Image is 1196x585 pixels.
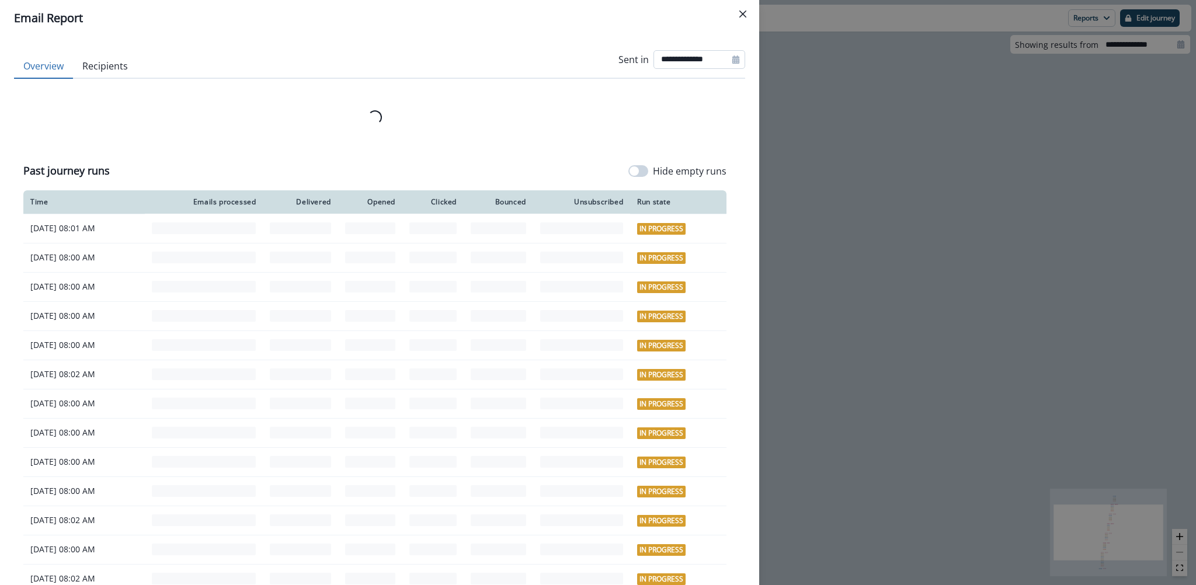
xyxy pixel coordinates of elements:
p: [DATE] 08:01 AM [30,222,138,234]
button: Overview [14,54,73,79]
span: In Progress [637,457,686,468]
p: [DATE] 08:02 AM [30,514,138,526]
span: In Progress [637,427,686,439]
span: In Progress [637,340,686,351]
p: Sent in [618,53,649,67]
span: In Progress [637,573,686,585]
span: In Progress [637,252,686,264]
p: Past journey runs [23,163,110,179]
p: [DATE] 08:02 AM [30,368,138,380]
p: [DATE] 08:00 AM [30,544,138,555]
div: Delivered [270,197,331,207]
p: [DATE] 08:00 AM [30,281,138,292]
span: In Progress [637,369,686,381]
div: Unsubscribed [540,197,624,207]
span: In Progress [637,486,686,497]
p: [DATE] 08:00 AM [30,310,138,322]
span: In Progress [637,398,686,410]
span: In Progress [637,223,686,235]
div: Email Report [14,9,745,27]
p: [DATE] 08:02 AM [30,573,138,584]
p: [DATE] 08:00 AM [30,398,138,409]
p: [DATE] 08:00 AM [30,427,138,438]
div: Bounced [471,197,526,207]
span: In Progress [637,544,686,556]
p: Hide empty runs [653,164,726,178]
span: In Progress [637,515,686,527]
div: Time [30,197,138,207]
p: [DATE] 08:00 AM [30,339,138,351]
div: Opened [345,197,395,207]
span: In Progress [637,311,686,322]
div: Emails processed [152,197,256,207]
p: [DATE] 08:00 AM [30,252,138,263]
span: In Progress [637,281,686,293]
div: Run state [637,197,719,207]
p: [DATE] 08:00 AM [30,456,138,468]
div: Clicked [409,197,457,207]
button: Recipients [73,54,137,79]
button: Close [733,5,752,23]
p: [DATE] 08:00 AM [30,485,138,497]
